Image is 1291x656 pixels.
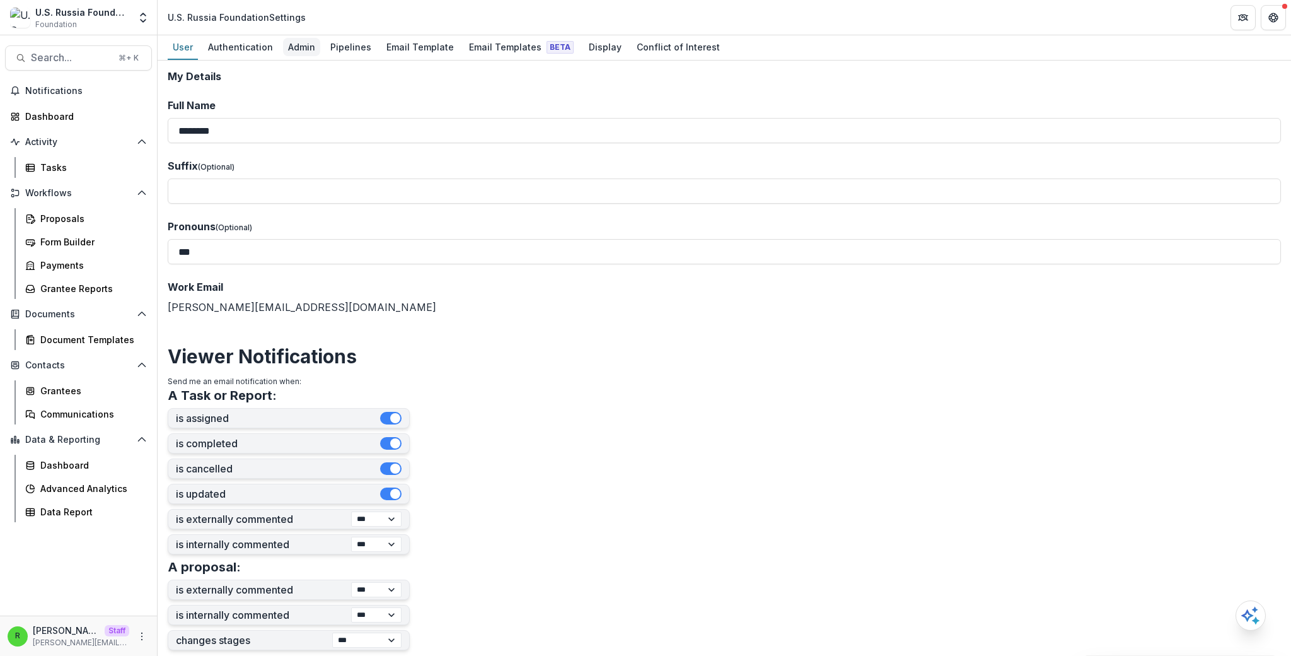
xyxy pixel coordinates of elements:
[5,430,152,450] button: Open Data & Reporting
[20,329,152,350] a: Document Templates
[632,38,725,56] div: Conflict of Interest
[20,380,152,401] a: Grantees
[134,629,149,644] button: More
[5,81,152,101] button: Notifications
[40,333,142,346] div: Document Templates
[10,8,30,28] img: U.S. Russia Foundation
[198,162,234,172] span: (Optional)
[116,51,141,65] div: ⌘ + K
[1261,5,1286,30] button: Get Help
[40,282,142,295] div: Grantee Reports
[5,45,152,71] button: Search...
[5,304,152,324] button: Open Documents
[35,6,129,19] div: U.S. Russia Foundation
[25,188,132,199] span: Workflows
[20,455,152,476] a: Dashboard
[283,38,320,56] div: Admin
[547,41,574,54] span: Beta
[168,279,1281,315] div: [PERSON_NAME][EMAIL_ADDRESS][DOMAIN_NAME]
[283,35,320,60] a: Admin
[5,106,152,127] a: Dashboard
[25,309,132,320] span: Documents
[20,404,152,425] a: Communications
[1230,5,1256,30] button: Partners
[40,235,142,249] div: Form Builder
[20,255,152,276] a: Payments
[168,71,1281,83] h2: My Details
[203,35,278,60] a: Authentication
[176,609,351,621] label: is internally commented
[40,407,142,421] div: Communications
[25,110,142,123] div: Dashboard
[25,360,132,371] span: Contacts
[168,559,241,575] h3: A proposal:
[176,513,351,525] label: is externally commented
[40,212,142,225] div: Proposals
[325,35,376,60] a: Pipelines
[168,388,277,403] h3: A Task or Report:
[584,35,627,60] a: Display
[464,35,579,60] a: Email Templates Beta
[25,137,132,148] span: Activity
[176,539,351,551] label: is internally commented
[20,501,152,522] a: Data Report
[33,624,100,637] p: [PERSON_NAME]
[20,231,152,252] a: Form Builder
[176,635,332,647] label: changes stages
[168,35,198,60] a: User
[163,8,311,26] nav: breadcrumb
[168,38,198,56] div: User
[168,377,301,386] span: Send me an email notification when:
[105,625,129,636] p: Staff
[168,160,198,172] span: Suffix
[31,52,111,64] span: Search...
[203,38,278,56] div: Authentication
[168,11,306,24] div: U.S. Russia Foundation Settings
[381,38,459,56] div: Email Template
[20,208,152,229] a: Proposals
[168,281,223,293] span: Work Email
[176,413,380,425] label: is assigned
[15,632,20,640] div: Ruthwick
[168,99,216,112] span: Full Name
[176,488,380,500] label: is updated
[176,438,380,450] label: is completed
[168,220,216,233] span: Pronouns
[40,259,142,272] div: Payments
[40,384,142,397] div: Grantees
[20,278,152,299] a: Grantee Reports
[25,86,147,97] span: Notifications
[40,459,142,472] div: Dashboard
[40,161,142,174] div: Tasks
[20,157,152,178] a: Tasks
[134,5,152,30] button: Open entity switcher
[168,345,1281,368] h2: Viewer Notifications
[35,19,77,30] span: Foundation
[20,478,152,499] a: Advanced Analytics
[176,463,380,475] label: is cancelled
[381,35,459,60] a: Email Template
[5,355,152,375] button: Open Contacts
[5,132,152,152] button: Open Activity
[176,584,351,596] label: is externally commented
[464,38,579,56] div: Email Templates
[40,482,142,495] div: Advanced Analytics
[584,38,627,56] div: Display
[216,223,252,232] span: (Optional)
[40,505,142,518] div: Data Report
[1236,600,1266,631] button: Open AI Assistant
[25,435,132,445] span: Data & Reporting
[632,35,725,60] a: Conflict of Interest
[325,38,376,56] div: Pipelines
[33,637,129,648] p: [PERSON_NAME][EMAIL_ADDRESS][DOMAIN_NAME]
[5,183,152,203] button: Open Workflows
